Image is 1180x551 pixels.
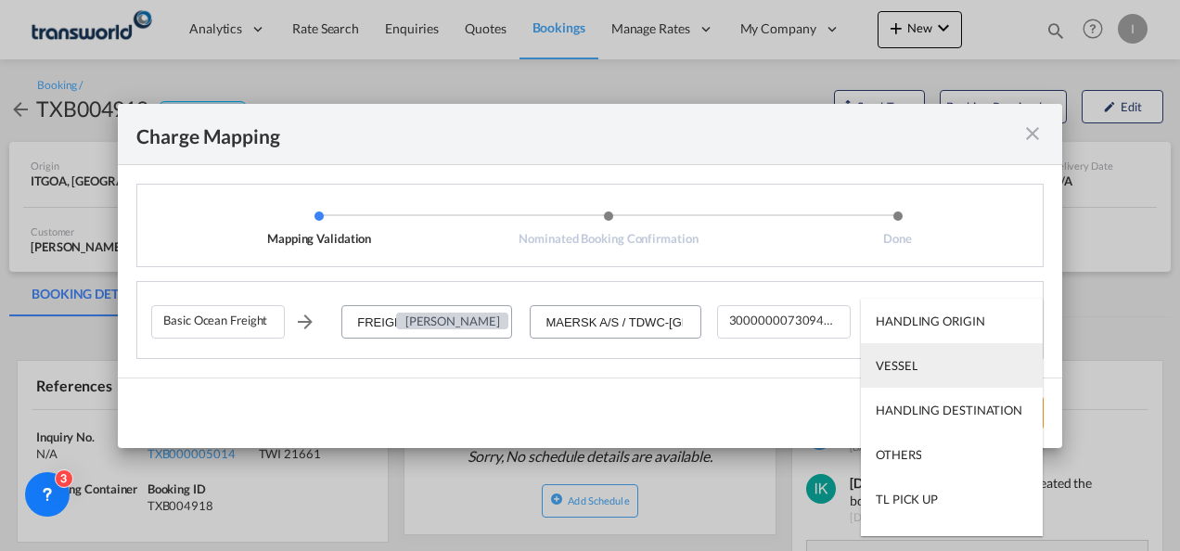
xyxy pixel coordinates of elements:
[876,491,938,507] div: TL PICK UP
[876,313,985,329] div: HANDLING ORIGIN
[19,19,322,38] body: Editor, editor6
[876,402,1022,418] div: HANDLING DESTINATION
[876,446,921,463] div: OTHERS
[876,357,917,374] div: VESSEL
